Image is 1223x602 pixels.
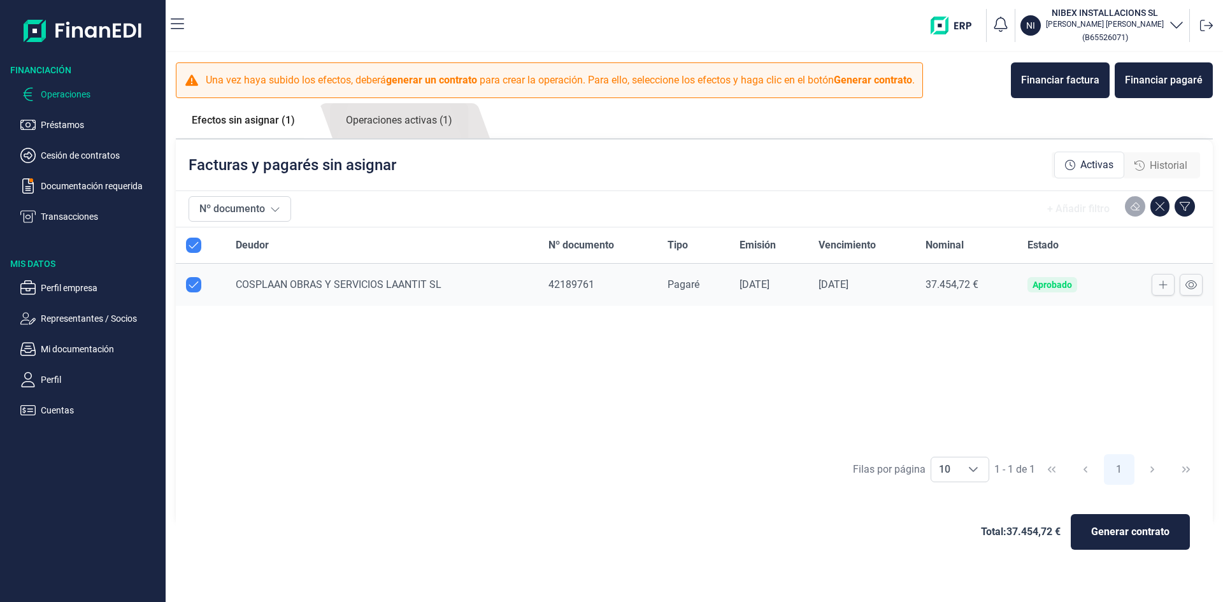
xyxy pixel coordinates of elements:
span: Vencimiento [819,238,876,253]
button: Page 1 [1104,454,1134,485]
p: Perfil [41,372,161,387]
button: Perfil empresa [20,280,161,296]
p: Cesión de contratos [41,148,161,163]
button: Financiar factura [1011,62,1110,98]
div: Choose [958,457,989,482]
small: Copiar cif [1082,32,1128,42]
span: Activas [1080,157,1113,173]
div: 37.454,72 € [926,278,1006,291]
button: Operaciones [20,87,161,102]
img: erp [931,17,981,34]
p: Préstamos [41,117,161,133]
span: 10 [931,457,958,482]
b: Generar contrato [834,74,912,86]
span: Estado [1027,238,1059,253]
p: Mi documentación [41,341,161,357]
p: Una vez haya subido los efectos, deberá para crear la operación. Para ello, seleccione los efecto... [206,73,915,88]
span: Historial [1150,158,1187,173]
span: 42189761 [548,278,594,290]
p: Operaciones [41,87,161,102]
button: Cesión de contratos [20,148,161,163]
button: Mi documentación [20,341,161,357]
div: Financiar pagaré [1125,73,1203,88]
div: Aprobado [1033,280,1072,290]
p: Documentación requerida [41,178,161,194]
span: Nominal [926,238,964,253]
h3: NIBEX INSTALLACIONS SL [1046,6,1164,19]
span: Deudor [236,238,269,253]
div: Historial [1124,153,1198,178]
div: Filas por página [853,462,926,477]
div: Financiar factura [1021,73,1099,88]
b: generar un contrato [386,74,477,86]
p: Perfil empresa [41,280,161,296]
p: [PERSON_NAME] [PERSON_NAME] [1046,19,1164,29]
button: Next Page [1137,454,1168,485]
p: NI [1026,19,1035,32]
button: Transacciones [20,209,161,224]
span: Generar contrato [1091,524,1169,540]
button: Perfil [20,372,161,387]
p: Representantes / Socios [41,311,161,326]
button: Nº documento [189,196,291,222]
span: 1 - 1 de 1 [994,464,1035,475]
div: Activas [1054,152,1124,178]
a: Efectos sin asignar (1) [176,103,311,138]
button: Previous Page [1070,454,1101,485]
button: Last Page [1171,454,1201,485]
button: Documentación requerida [20,178,161,194]
p: Cuentas [41,403,161,418]
div: [DATE] [819,278,906,291]
button: Generar contrato [1071,514,1190,550]
span: Tipo [668,238,688,253]
img: Logo de aplicación [24,10,143,51]
button: Representantes / Socios [20,311,161,326]
a: Operaciones activas (1) [330,103,468,138]
div: All items selected [186,238,201,253]
span: COSPLAAN OBRAS Y SERVICIOS LAANTIT SL [236,278,441,290]
span: Nº documento [548,238,614,253]
button: First Page [1036,454,1067,485]
p: Facturas y pagarés sin asignar [189,155,396,175]
span: Total: 37.454,72 € [981,524,1061,540]
div: Row Unselected null [186,277,201,292]
div: [DATE] [740,278,797,291]
button: Financiar pagaré [1115,62,1213,98]
button: Cuentas [20,403,161,418]
p: Transacciones [41,209,161,224]
span: Pagaré [668,278,699,290]
span: Emisión [740,238,776,253]
button: Préstamos [20,117,161,133]
button: NINIBEX INSTALLACIONS SL[PERSON_NAME] [PERSON_NAME](B65526071) [1020,6,1184,45]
